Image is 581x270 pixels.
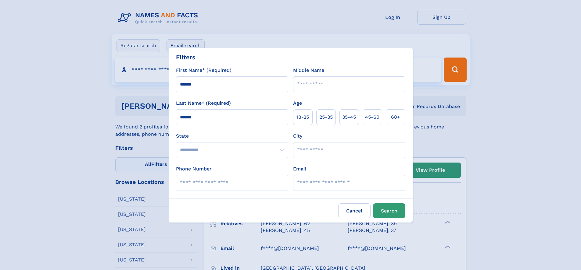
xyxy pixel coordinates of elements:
label: Email [293,165,306,173]
label: Last Name* (Required) [176,100,231,107]
span: 45‑60 [365,114,379,121]
label: State [176,132,288,140]
button: Search [373,203,405,218]
span: 18‑25 [296,114,309,121]
label: Middle Name [293,67,324,74]
label: Cancel [338,203,371,218]
label: Phone Number [176,165,212,173]
span: 35‑45 [342,114,356,121]
span: 60+ [391,114,400,121]
span: 25‑35 [319,114,333,121]
label: City [293,132,302,140]
div: Filters [176,53,195,62]
label: First Name* (Required) [176,67,231,74]
label: Age [293,100,302,107]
